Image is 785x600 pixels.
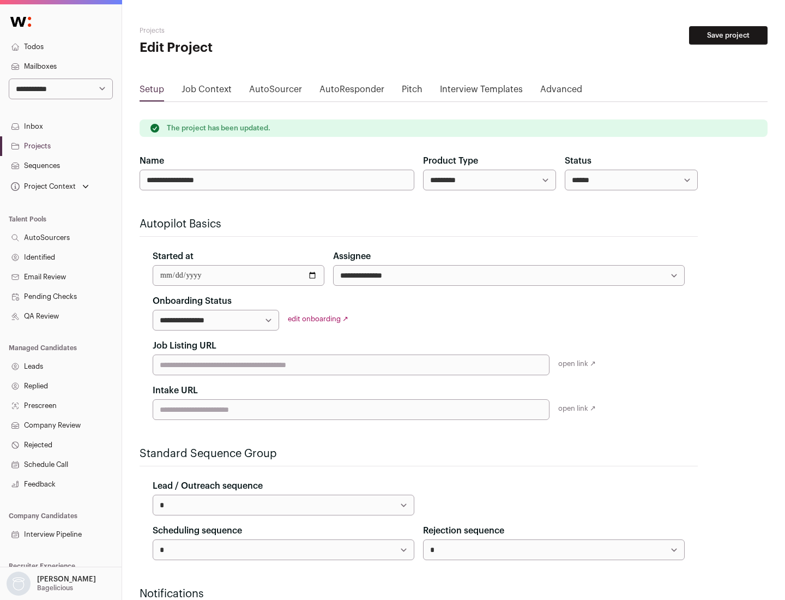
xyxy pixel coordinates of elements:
div: Project Context [9,182,76,191]
label: Rejection sequence [423,524,504,537]
a: Advanced [540,83,582,100]
button: Open dropdown [9,179,91,194]
label: Status [565,154,591,167]
a: Interview Templates [440,83,523,100]
h2: Standard Sequence Group [140,446,698,461]
h2: Autopilot Basics [140,217,698,232]
p: The project has been updated. [167,124,270,133]
img: nopic.png [7,572,31,596]
img: Wellfound [4,11,37,33]
a: AutoResponder [319,83,384,100]
button: Open dropdown [4,572,98,596]
a: Job Context [182,83,232,100]
label: Intake URL [153,384,198,397]
label: Lead / Outreach sequence [153,479,263,493]
label: Name [140,154,164,167]
p: Bagelicious [37,584,73,592]
label: Assignee [333,250,371,263]
a: Pitch [402,83,422,100]
h2: Projects [140,26,349,35]
a: AutoSourcer [249,83,302,100]
label: Scheduling sequence [153,524,242,537]
label: Product Type [423,154,478,167]
label: Started at [153,250,194,263]
h1: Edit Project [140,39,349,57]
label: Job Listing URL [153,339,216,352]
button: Save project [689,26,768,45]
label: Onboarding Status [153,295,232,308]
a: edit onboarding ↗ [288,315,348,322]
a: Setup [140,83,164,100]
p: [PERSON_NAME] [37,575,96,584]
